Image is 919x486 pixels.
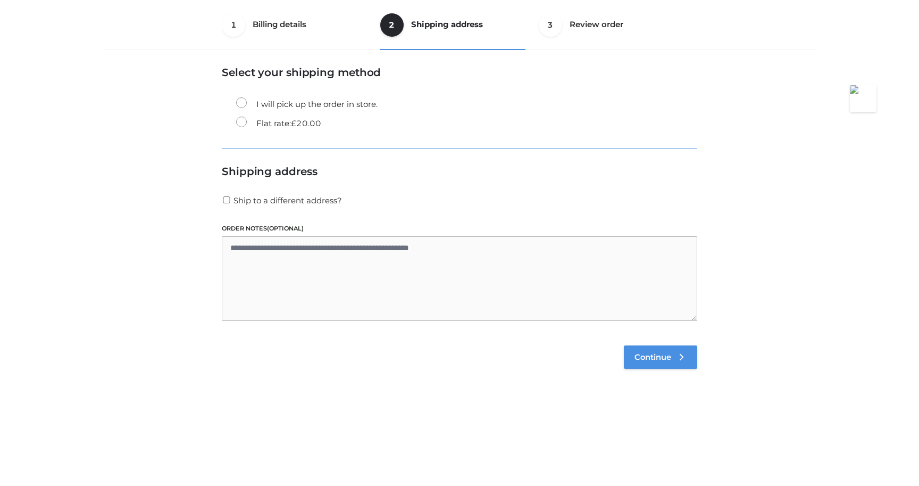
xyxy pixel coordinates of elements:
h3: Select your shipping method [222,66,697,79]
span: (optional) [267,225,304,232]
input: Ship to a different address? [222,196,231,203]
label: Flat rate: [236,117,321,130]
label: I will pick up the order in store. [236,97,378,111]
h3: Shipping address [222,165,697,178]
label: Order notes [222,224,697,234]
a: Continue [624,345,697,369]
bdi: 20.00 [291,118,321,128]
span: £ [291,118,296,128]
span: Continue [634,352,671,362]
span: Ship to a different address? [233,195,342,205]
